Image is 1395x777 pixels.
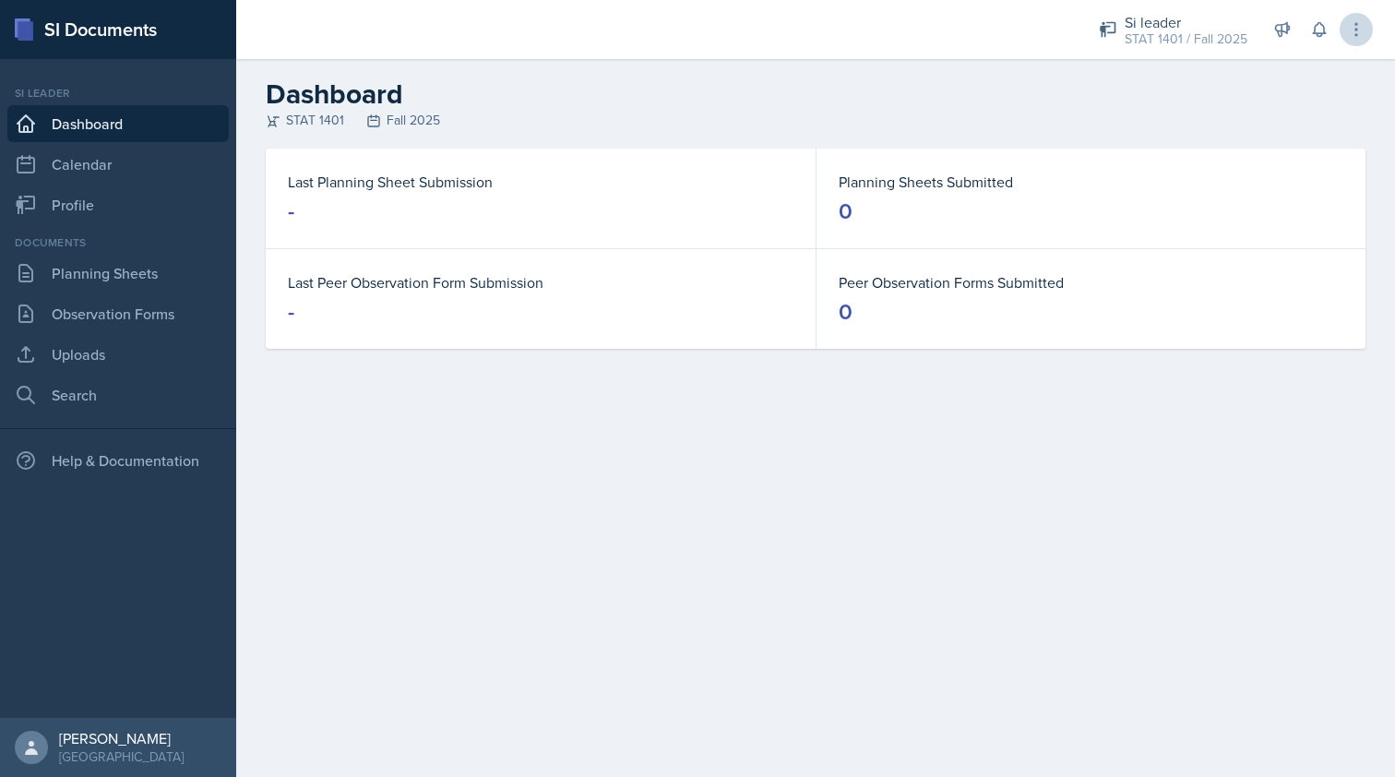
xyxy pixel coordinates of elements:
[288,197,294,226] div: -
[288,171,793,193] dt: Last Planning Sheet Submission
[1125,30,1247,49] div: STAT 1401 / Fall 2025
[839,271,1343,293] dt: Peer Observation Forms Submitted
[7,377,229,413] a: Search
[266,111,1365,130] div: STAT 1401 Fall 2025
[7,186,229,223] a: Profile
[839,171,1343,193] dt: Planning Sheets Submitted
[7,105,229,142] a: Dashboard
[1125,11,1247,33] div: Si leader
[266,78,1365,111] h2: Dashboard
[59,729,184,747] div: [PERSON_NAME]
[7,295,229,332] a: Observation Forms
[7,146,229,183] a: Calendar
[7,336,229,373] a: Uploads
[7,442,229,479] div: Help & Documentation
[7,234,229,251] div: Documents
[288,271,793,293] dt: Last Peer Observation Form Submission
[7,85,229,102] div: Si leader
[7,255,229,292] a: Planning Sheets
[288,297,294,327] div: -
[839,197,852,226] div: 0
[839,297,852,327] div: 0
[59,747,184,766] div: [GEOGRAPHIC_DATA]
